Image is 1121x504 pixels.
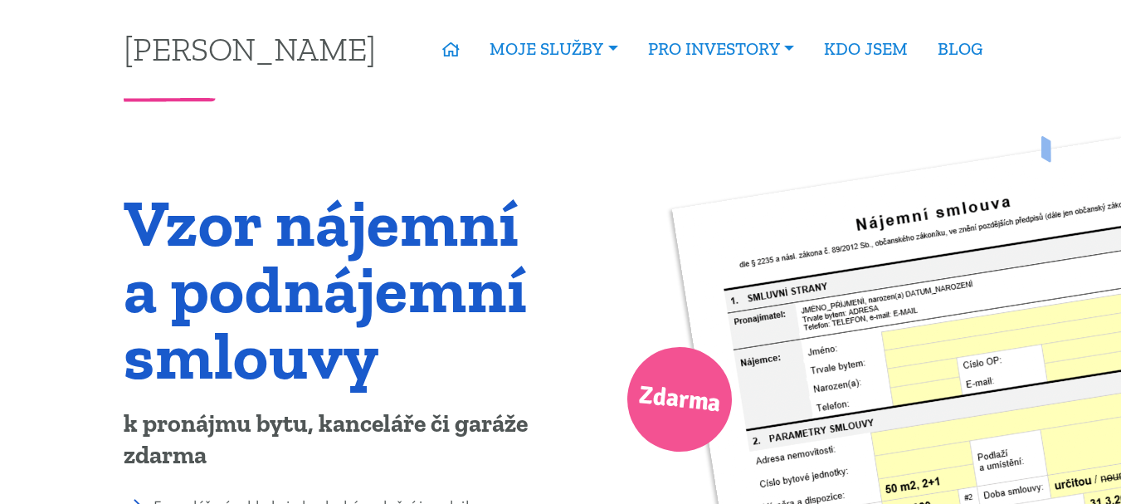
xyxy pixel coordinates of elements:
[124,409,549,472] p: k pronájmu bytu, kanceláře či garáže zdarma
[124,189,549,389] h1: Vzor nájemní a podnájemní smlouvy
[633,30,809,68] a: PRO INVESTORY
[923,30,997,68] a: BLOG
[475,30,632,68] a: MOJE SLUŽBY
[124,32,376,65] a: [PERSON_NAME]
[636,374,723,426] span: Zdarma
[809,30,923,68] a: KDO JSEM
